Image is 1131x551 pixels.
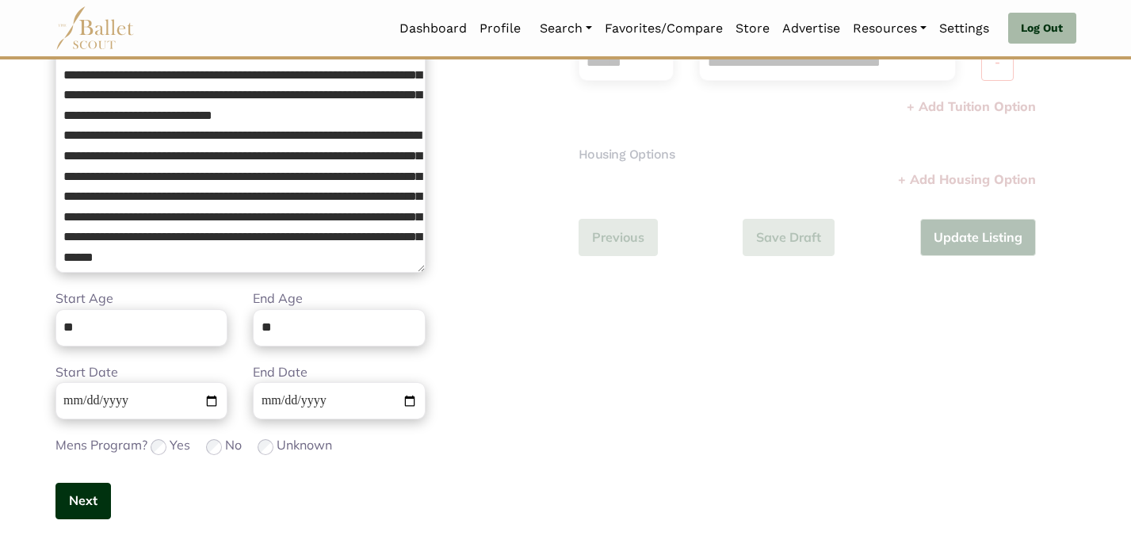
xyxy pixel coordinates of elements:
[533,12,598,45] a: Search
[225,435,242,456] label: No
[55,289,113,309] label: Start Age
[55,435,147,456] label: Mens Program?
[729,12,776,45] a: Store
[277,435,332,456] label: Unknown
[846,12,933,45] a: Resources
[253,289,303,309] label: End Age
[170,435,190,456] label: Yes
[598,12,729,45] a: Favorites/Compare
[253,362,308,383] label: End Date
[1008,13,1076,44] a: Log Out
[473,12,527,45] a: Profile
[55,362,118,383] label: Start Date
[393,12,473,45] a: Dashboard
[933,12,995,45] a: Settings
[776,12,846,45] a: Advertise
[55,483,111,520] button: Next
